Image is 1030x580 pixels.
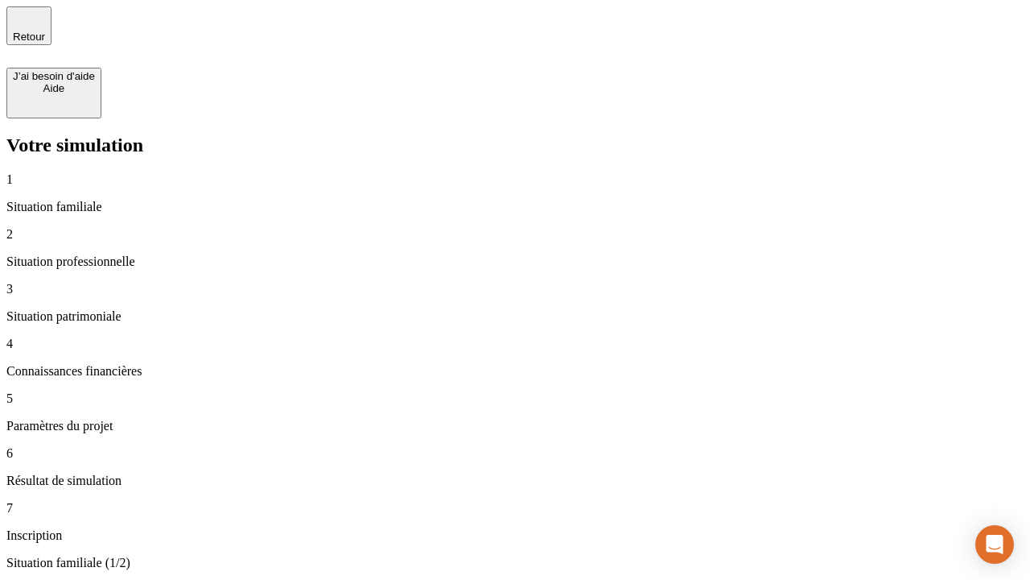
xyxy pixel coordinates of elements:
[6,6,51,45] button: Retour
[6,135,1024,156] h2: Votre simulation
[6,172,1024,187] p: 1
[6,227,1024,242] p: 2
[6,364,1024,379] p: Connaissances financières
[13,82,95,94] div: Aide
[13,70,95,82] div: J’ai besoin d'aide
[6,474,1024,488] p: Résultat de simulation
[6,309,1024,324] p: Situation patrimoniale
[6,68,101,118] button: J’ai besoin d'aideAide
[6,391,1024,406] p: 5
[6,528,1024,543] p: Inscription
[6,200,1024,214] p: Situation familiale
[6,556,1024,570] p: Situation familiale (1/2)
[6,419,1024,433] p: Paramètres du projet
[6,255,1024,269] p: Situation professionnelle
[6,446,1024,461] p: 6
[6,337,1024,351] p: 4
[6,501,1024,516] p: 7
[13,31,45,43] span: Retour
[975,525,1014,564] div: Open Intercom Messenger
[6,282,1024,296] p: 3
